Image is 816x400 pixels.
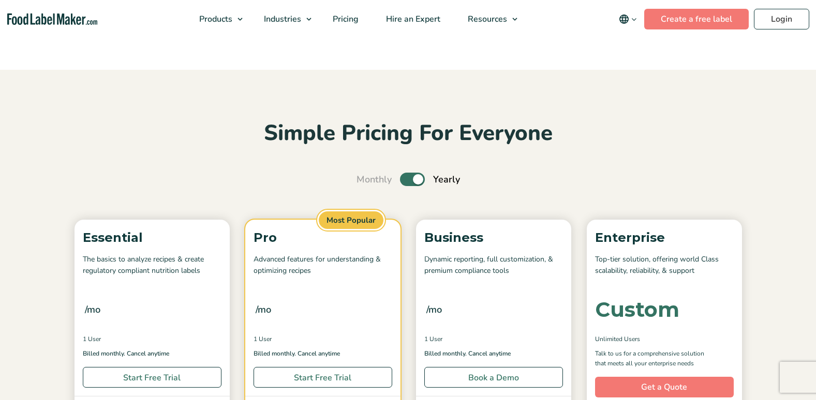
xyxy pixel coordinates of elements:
p: Billed monthly. Cancel anytime [83,349,221,359]
label: Toggle [400,173,425,186]
span: Products [196,13,233,25]
span: Yearly [433,173,460,187]
span: 1 User [83,334,101,344]
p: Billed monthly. Cancel anytime [254,349,392,359]
span: Pricing [330,13,360,25]
span: /mo [85,302,100,317]
span: Hire an Expert [383,13,441,25]
a: Book a Demo [424,367,563,388]
a: Start Free Trial [254,367,392,388]
p: Enterprise [595,228,734,248]
div: Custom [595,299,679,320]
p: Dynamic reporting, full customization, & premium compliance tools [424,254,563,277]
p: Advanced features for understanding & optimizing recipes [254,254,392,277]
p: Billed monthly. Cancel anytime [424,349,563,359]
p: The basics to analyze recipes & create regulatory compliant nutrition labels [83,254,221,277]
p: Business [424,228,563,248]
span: Resources [465,13,508,25]
p: Essential [83,228,221,248]
h2: Simple Pricing For Everyone [69,119,747,148]
span: /mo [256,302,271,317]
p: Pro [254,228,392,248]
span: Unlimited Users [595,334,640,344]
a: Get a Quote [595,377,734,397]
a: Start Free Trial [83,367,221,388]
span: 1 User [254,334,272,344]
a: Login [754,9,809,29]
a: Create a free label [644,9,749,29]
span: 1 User [424,334,442,344]
span: Monthly [357,173,392,187]
p: Talk to us for a comprehensive solution that meets all your enterprise needs [595,349,714,368]
p: Top-tier solution, offering world Class scalability, reliability, & support [595,254,734,277]
span: Most Popular [317,210,385,231]
span: /mo [426,302,442,317]
span: Industries [261,13,302,25]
